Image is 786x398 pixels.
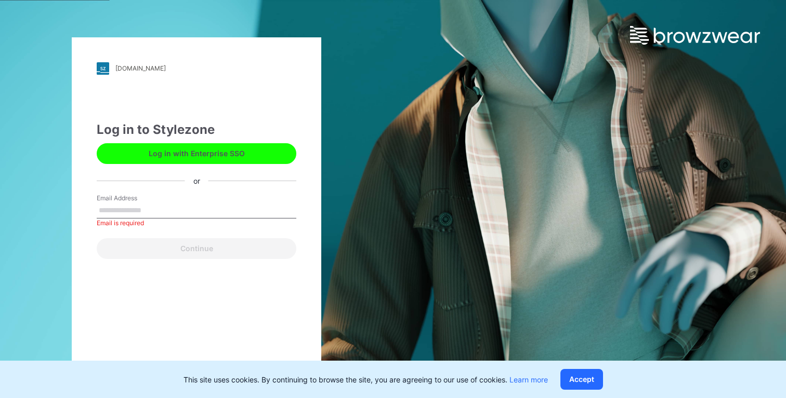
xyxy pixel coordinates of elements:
[97,120,296,139] div: Log in to Stylezone
[184,374,548,385] p: This site uses cookies. By continuing to browse the site, you are agreeing to our use of cookies.
[185,175,208,186] div: or
[97,218,296,228] div: Email is required
[97,62,109,75] img: stylezone-logo.562084cfcfab977791bfbf7441f1a819.svg
[560,369,603,390] button: Accept
[115,64,166,72] div: [DOMAIN_NAME]
[97,62,296,75] a: [DOMAIN_NAME]
[509,375,548,384] a: Learn more
[630,26,760,45] img: browzwear-logo.e42bd6dac1945053ebaf764b6aa21510.svg
[97,194,169,203] label: Email Address
[97,143,296,164] button: Log in with Enterprise SSO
